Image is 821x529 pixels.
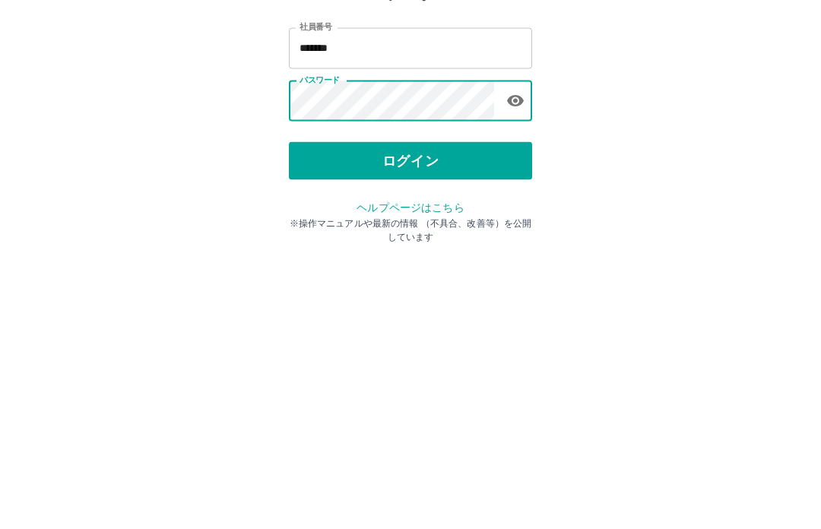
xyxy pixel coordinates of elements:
h2: ログイン [361,96,461,125]
p: ※操作マニュアルや最新の情報 （不具合、改善等）を公開しています [289,337,532,365]
a: ヘルプページはこちら [357,322,464,334]
label: 社員番号 [300,142,331,154]
label: パスワード [300,195,340,207]
button: ログイン [289,263,532,301]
